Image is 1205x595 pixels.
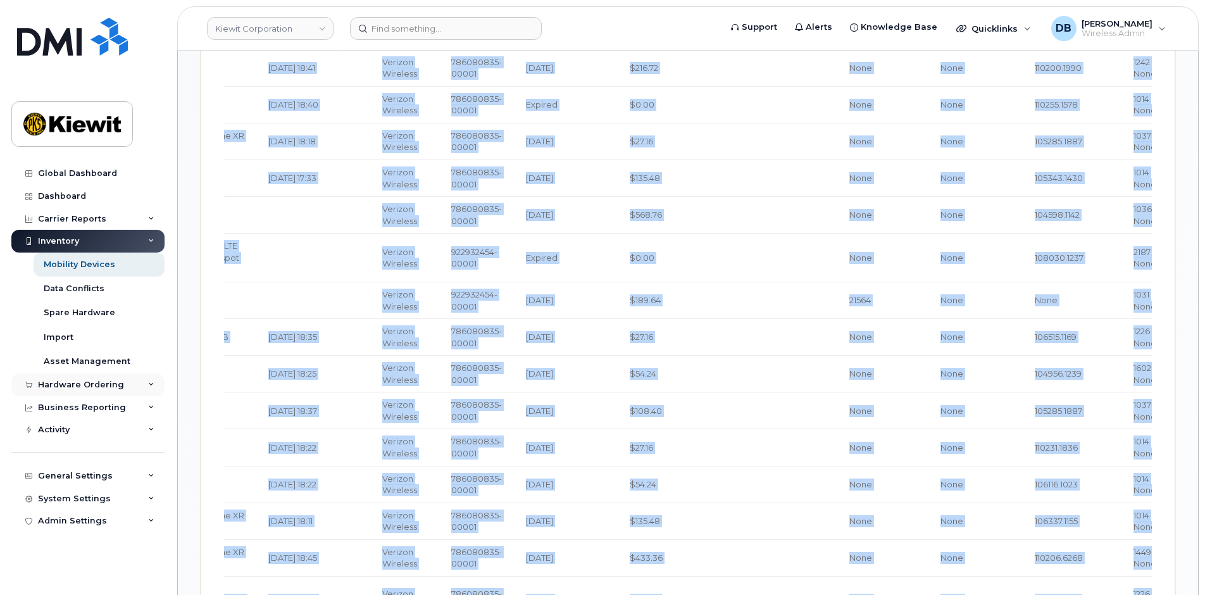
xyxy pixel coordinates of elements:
span: 786080835-00001 [451,130,502,153]
span: Wireless Admin [1082,28,1152,39]
span: None [849,368,872,379]
span: 110255.1578 [1035,99,1078,110]
span: None [1133,142,1156,152]
span: [DATE] [526,63,553,73]
span: None [849,516,872,526]
span: 110200.1990 [1035,63,1082,73]
span: None [1133,375,1156,385]
span: DB [1056,21,1071,36]
span: None [1133,216,1156,226]
span: [DATE] [526,553,553,563]
span: None [1133,301,1156,311]
span: None [940,63,963,73]
span: None [1035,295,1058,305]
span: [DATE] [526,173,553,183]
span: Verizon Wireless [382,130,417,153]
span: $27.16 [630,136,653,146]
span: None [940,516,963,526]
span: [DATE] 18:35 [268,332,317,342]
span: 1014 [1133,94,1149,104]
span: 1449 [1133,547,1151,557]
span: Verizon Wireless [382,399,417,422]
span: 1014 [1133,473,1149,484]
span: None [1133,558,1156,568]
span: 104598.1142 [1035,210,1080,220]
span: 21564 [849,295,871,305]
span: Alerts [806,21,832,34]
span: 922932454-00001 [451,289,497,311]
span: [PERSON_NAME] [1082,18,1152,28]
span: None [1133,258,1156,268]
span: 1014 [1133,436,1149,446]
span: $568.76 [630,210,662,220]
a: Kiewit Corporation [207,17,334,40]
span: 104956.1239 [1035,368,1082,379]
span: 786080835-00001 [451,94,502,116]
span: None [940,99,963,110]
span: 108030.1237 [1035,253,1083,263]
span: [DATE] 18:18 [268,136,316,146]
span: None [940,332,963,342]
span: None [1133,485,1156,495]
span: 105285.1887 [1035,136,1082,146]
span: Verizon Wireless [382,473,417,496]
span: [DATE] 17:33 [268,173,316,183]
span: Quicklinks [971,23,1018,34]
span: 106116.1023 [1035,479,1078,489]
span: 1037 [1133,399,1151,410]
span: None [849,479,872,489]
span: $0.00 [630,99,654,110]
span: $135.48 [630,516,660,526]
span: 922932454-00001 [451,247,497,269]
span: $189.64 [630,295,661,305]
span: 1014 [1133,167,1149,177]
span: Expired [526,99,558,110]
span: None [940,253,963,263]
span: None [849,63,872,73]
span: Verizon Wireless [382,547,417,569]
span: [DATE] [526,332,553,342]
a: Support [722,15,786,40]
span: None [940,173,963,183]
span: None [1133,338,1156,348]
span: None [849,253,872,263]
span: [DATE] [526,368,553,379]
span: None [940,442,963,453]
span: 1242 [1133,57,1150,67]
span: None [1133,522,1156,532]
span: 786080835-00001 [451,547,502,569]
span: 1031 [1133,289,1149,299]
span: Expired [526,253,558,263]
span: Verizon Wireless [382,326,417,348]
span: [DATE] [526,406,553,416]
span: None [849,406,872,416]
span: None [1133,179,1156,189]
span: Verizon Wireless [382,204,417,226]
span: None [849,136,872,146]
span: $433.36 [630,553,663,563]
span: None [1133,448,1156,458]
span: [DATE] 18:41 [268,63,315,73]
span: None [1133,68,1156,78]
span: None [849,210,872,220]
span: 1602 [1133,363,1151,373]
span: None [849,99,872,110]
span: 786080835-00001 [451,326,502,348]
span: 786080835-00001 [451,363,502,385]
a: Alerts [786,15,841,40]
span: $135.48 [630,173,660,183]
span: None [1133,411,1156,422]
span: $54.24 [630,368,656,379]
a: Knowledge Base [841,15,946,40]
span: Verizon Wireless [382,167,417,189]
span: [DATE] 18:22 [268,442,316,453]
span: Verizon Wireless [382,289,417,311]
span: None [849,553,872,563]
span: None [940,479,963,489]
iframe: Messenger Launcher [1150,540,1196,586]
span: $27.16 [630,442,653,453]
span: Verizon Wireless [382,57,417,79]
span: 786080835-00001 [451,436,502,458]
span: None [849,173,872,183]
span: [DATE] [526,442,553,453]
